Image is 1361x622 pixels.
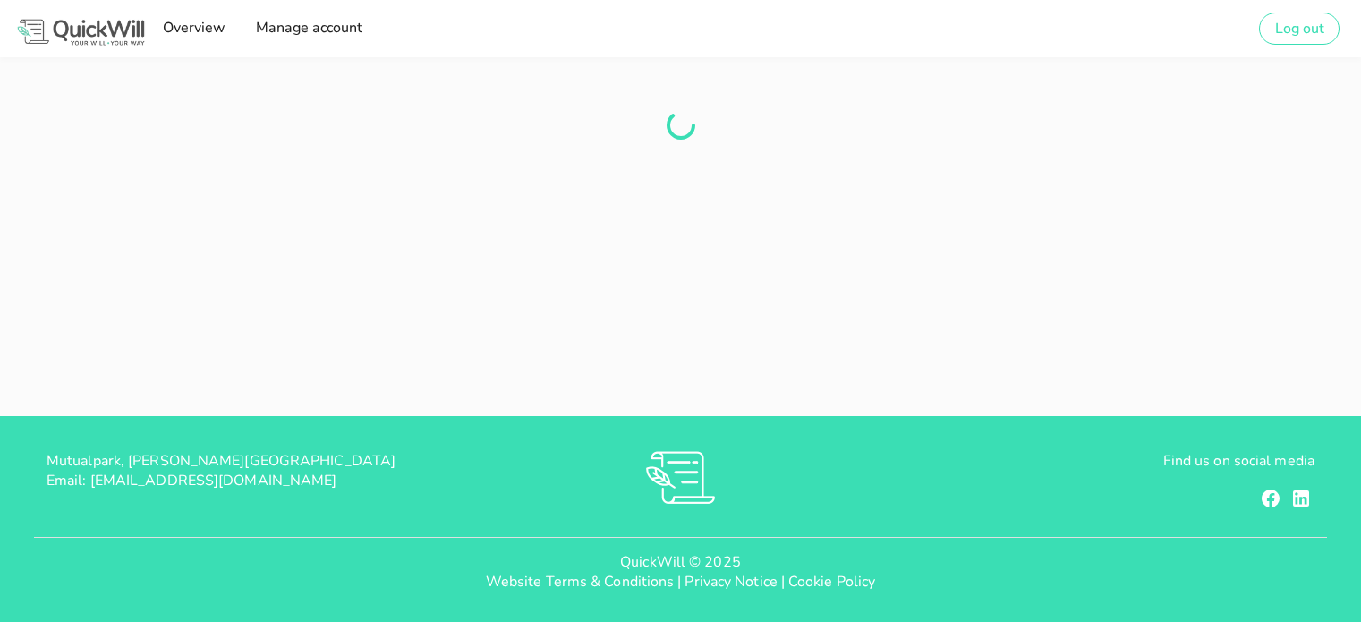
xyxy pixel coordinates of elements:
[249,11,367,47] a: Manage account
[157,11,231,47] a: Overview
[788,572,875,592] a: Cookie Policy
[14,16,148,47] img: Logo
[1259,13,1340,45] button: Log out
[1274,19,1324,38] span: Log out
[47,471,337,490] span: Email: [EMAIL_ADDRESS][DOMAIN_NAME]
[892,451,1314,471] p: Find us on social media
[162,18,225,38] span: Overview
[781,572,785,592] span: |
[47,451,396,471] span: Mutualpark, [PERSON_NAME][GEOGRAPHIC_DATA]
[685,572,777,592] a: Privacy Notice
[486,572,675,592] a: Website Terms & Conditions
[646,451,715,504] img: RVs0sauIwKhMoGR03FLGkjXSOVwkZRnQsltkF0QxpTsornXsmh1o7vbL94pqF3d8sZvAAAAAElFTkSuQmCC
[14,552,1347,572] p: QuickWill © 2025
[254,18,362,38] span: Manage account
[677,572,681,592] span: |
